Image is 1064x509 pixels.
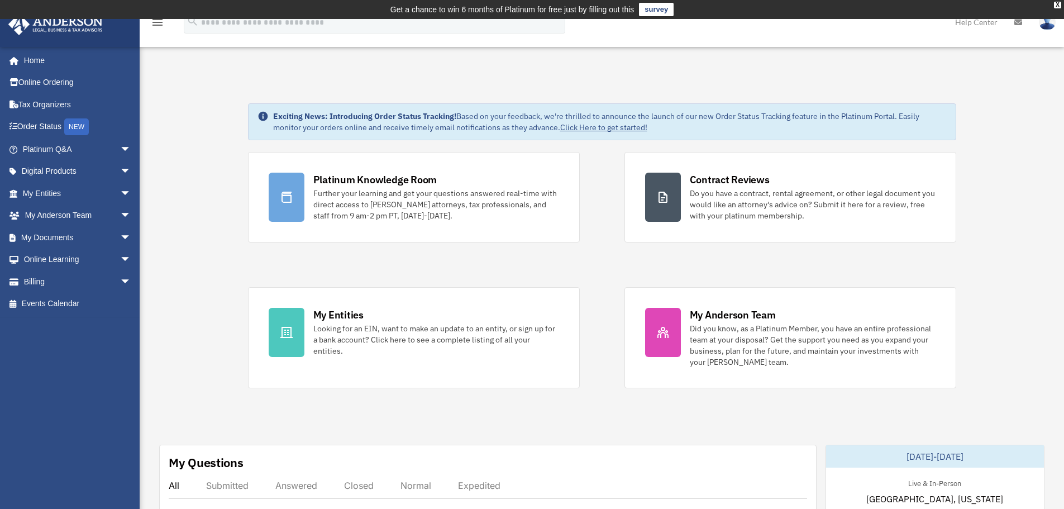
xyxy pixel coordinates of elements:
[8,138,148,160] a: Platinum Q&Aarrow_drop_down
[120,270,142,293] span: arrow_drop_down
[8,116,148,139] a: Order StatusNEW
[8,204,148,227] a: My Anderson Teamarrow_drop_down
[151,20,164,29] a: menu
[826,445,1044,468] div: [DATE]-[DATE]
[8,72,148,94] a: Online Ordering
[151,16,164,29] i: menu
[275,480,317,491] div: Answered
[400,480,431,491] div: Normal
[899,477,970,488] div: Live & In-Person
[8,249,148,271] a: Online Learningarrow_drop_down
[624,152,956,242] a: Contract Reviews Do you have a contract, rental agreement, or other legal document you would like...
[1039,14,1056,30] img: User Pic
[344,480,374,491] div: Closed
[120,138,142,161] span: arrow_drop_down
[690,173,770,187] div: Contract Reviews
[169,454,244,471] div: My Questions
[639,3,674,16] a: survey
[690,323,936,368] div: Did you know, as a Platinum Member, you have an entire professional team at your disposal? Get th...
[248,152,580,242] a: Platinum Knowledge Room Further your learning and get your questions answered real-time with dire...
[120,204,142,227] span: arrow_drop_down
[690,188,936,221] div: Do you have a contract, rental agreement, or other legal document you would like an attorney's ad...
[8,226,148,249] a: My Documentsarrow_drop_down
[8,160,148,183] a: Digital Productsarrow_drop_down
[313,323,559,356] div: Looking for an EIN, want to make an update to an entity, or sign up for a bank account? Click her...
[8,182,148,204] a: My Entitiesarrow_drop_down
[8,93,148,116] a: Tax Organizers
[458,480,500,491] div: Expedited
[866,492,1003,506] span: [GEOGRAPHIC_DATA], [US_STATE]
[624,287,956,388] a: My Anderson Team Did you know, as a Platinum Member, you have an entire professional team at your...
[120,182,142,205] span: arrow_drop_down
[273,111,456,121] strong: Exciting News: Introducing Order Status Tracking!
[248,287,580,388] a: My Entities Looking for an EIN, want to make an update to an entity, or sign up for a bank accoun...
[8,293,148,315] a: Events Calendar
[313,308,364,322] div: My Entities
[8,49,142,72] a: Home
[64,118,89,135] div: NEW
[273,111,947,133] div: Based on your feedback, we're thrilled to announce the launch of our new Order Status Tracking fe...
[187,15,199,27] i: search
[560,122,647,132] a: Click Here to get started!
[5,13,106,35] img: Anderson Advisors Platinum Portal
[120,160,142,183] span: arrow_drop_down
[1054,2,1061,8] div: close
[690,308,776,322] div: My Anderson Team
[8,270,148,293] a: Billingarrow_drop_down
[206,480,249,491] div: Submitted
[120,226,142,249] span: arrow_drop_down
[120,249,142,272] span: arrow_drop_down
[390,3,634,16] div: Get a chance to win 6 months of Platinum for free just by filling out this
[169,480,179,491] div: All
[313,188,559,221] div: Further your learning and get your questions answered real-time with direct access to [PERSON_NAM...
[313,173,437,187] div: Platinum Knowledge Room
